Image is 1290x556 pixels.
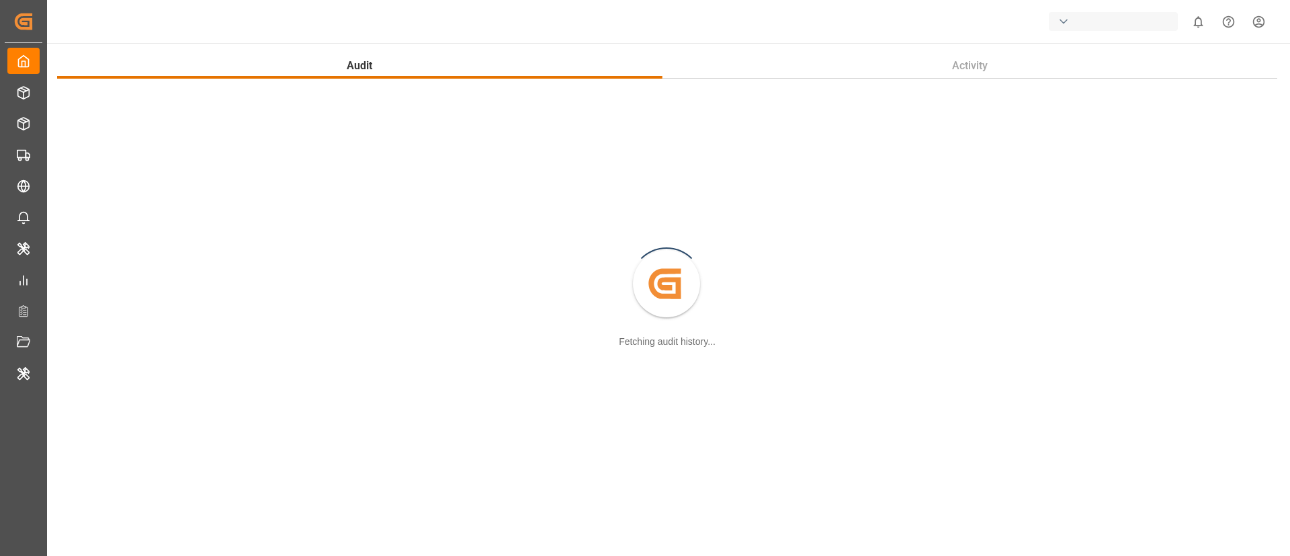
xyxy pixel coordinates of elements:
span: Activity [947,58,993,74]
span: Audit [341,58,378,74]
div: Fetching audit history... [619,335,716,349]
button: show 0 new notifications [1183,7,1213,37]
button: Activity [662,53,1278,79]
button: Help Center [1213,7,1244,37]
button: Audit [57,53,662,79]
